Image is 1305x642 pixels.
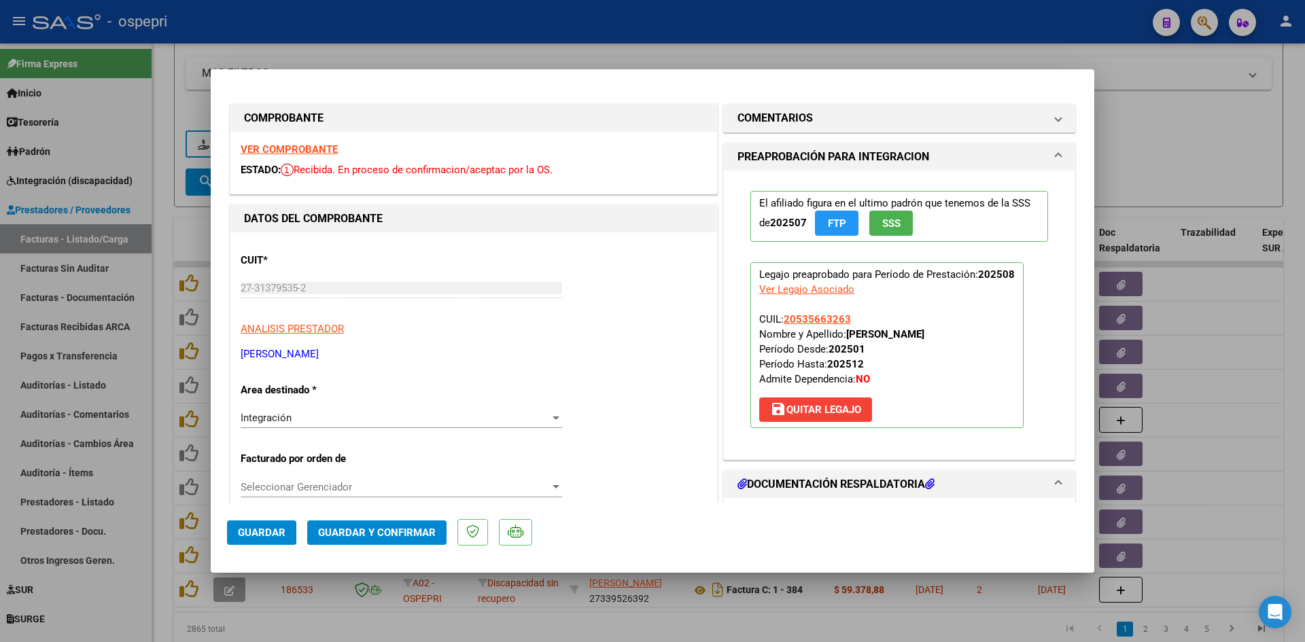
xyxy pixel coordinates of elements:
[978,268,1015,281] strong: 202508
[307,520,447,545] button: Guardar y Confirmar
[241,323,344,335] span: ANALISIS PRESTADOR
[869,211,913,236] button: SSS
[784,313,851,325] span: 20535663263
[882,217,901,230] span: SSS
[827,358,864,370] strong: 202512
[724,471,1075,498] mat-expansion-panel-header: DOCUMENTACIÓN RESPALDATORIA
[770,401,786,417] mat-icon: save
[759,313,924,385] span: CUIL: Nombre y Apellido: Período Desde: Período Hasta: Admite Dependencia:
[318,527,436,539] span: Guardar y Confirmar
[281,164,553,176] span: Recibida. En proceso de confirmacion/aceptac por la OS.
[238,527,285,539] span: Guardar
[815,211,858,236] button: FTP
[846,328,924,340] strong: [PERSON_NAME]
[737,149,929,165] h1: PREAPROBACIÓN PARA INTEGRACION
[241,253,381,268] p: CUIT
[227,520,296,545] button: Guardar
[724,171,1075,459] div: PREAPROBACIÓN PARA INTEGRACION
[241,481,550,493] span: Seleccionar Gerenciador
[770,404,861,416] span: Quitar Legajo
[856,373,870,385] strong: NO
[1259,596,1291,628] div: Open Intercom Messenger
[244,212,383,225] strong: DATOS DEL COMPROBANTE
[828,217,846,230] span: FTP
[241,382,381,398] p: Area destinado *
[737,476,935,493] h1: DOCUMENTACIÓN RESPALDATORIA
[241,451,381,467] p: Facturado por orden de
[244,111,324,124] strong: COMPROBANTE
[724,143,1075,171] mat-expansion-panel-header: PREAPROBACIÓN PARA INTEGRACION
[770,217,807,229] strong: 202507
[750,191,1048,242] p: El afiliado figura en el ultimo padrón que tenemos de la SSS de
[241,412,292,424] span: Integración
[759,397,872,422] button: Quitar Legajo
[241,346,707,362] p: [PERSON_NAME]
[241,143,338,156] a: VER COMPROBANTE
[759,282,854,297] div: Ver Legajo Asociado
[829,343,865,355] strong: 202501
[750,262,1024,428] p: Legajo preaprobado para Período de Prestación:
[737,110,813,126] h1: COMENTARIOS
[724,105,1075,132] mat-expansion-panel-header: COMENTARIOS
[241,164,281,176] span: ESTADO:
